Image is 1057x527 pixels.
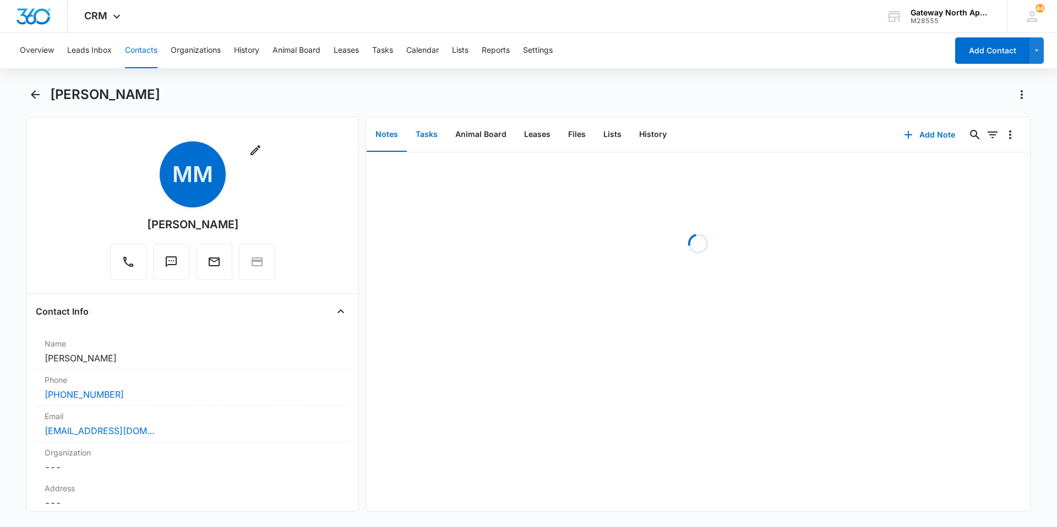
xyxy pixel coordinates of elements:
[45,496,341,509] dd: ---
[407,118,446,152] button: Tasks
[20,33,54,68] button: Overview
[36,478,350,514] div: Address---
[45,410,341,422] label: Email
[1001,126,1019,144] button: Overflow Menu
[45,424,155,437] a: [EMAIL_ADDRESS][DOMAIN_NAME]
[110,261,146,270] a: Call
[406,33,439,68] button: Calendar
[45,338,341,349] label: Name
[372,33,393,68] button: Tasks
[50,86,160,103] h1: [PERSON_NAME]
[482,33,510,68] button: Reports
[45,352,341,365] dd: [PERSON_NAME]
[911,8,991,17] div: account name
[1013,86,1031,103] button: Actions
[966,126,984,144] button: Search...
[630,118,675,152] button: History
[36,370,350,406] div: Phone[PHONE_NUMBER]
[196,244,232,280] button: Email
[153,261,189,270] a: Text
[36,406,350,442] div: Email[EMAIL_ADDRESS][DOMAIN_NAME]
[955,37,1029,64] button: Add Contact
[446,118,515,152] button: Animal Board
[334,33,359,68] button: Leases
[1036,4,1044,13] span: 44
[911,17,991,25] div: account id
[234,33,259,68] button: History
[110,244,146,280] button: Call
[196,261,232,270] a: Email
[515,118,559,152] button: Leases
[45,482,341,494] label: Address
[332,303,350,320] button: Close
[893,122,966,148] button: Add Note
[273,33,320,68] button: Animal Board
[559,118,595,152] button: Files
[153,244,189,280] button: Text
[1036,4,1044,13] div: notifications count
[171,33,221,68] button: Organizations
[367,118,407,152] button: Notes
[452,33,468,68] button: Lists
[84,10,107,21] span: CRM
[45,447,341,458] label: Organization
[984,126,1001,144] button: Filters
[45,460,341,474] dd: ---
[125,33,157,68] button: Contacts
[523,33,553,68] button: Settings
[36,333,350,370] div: Name[PERSON_NAME]
[45,374,341,386] label: Phone
[26,86,43,103] button: Back
[160,141,226,207] span: MM
[45,388,124,401] a: [PHONE_NUMBER]
[67,33,112,68] button: Leads Inbox
[147,216,239,233] div: [PERSON_NAME]
[36,305,89,318] h4: Contact Info
[595,118,630,152] button: Lists
[36,442,350,478] div: Organization---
